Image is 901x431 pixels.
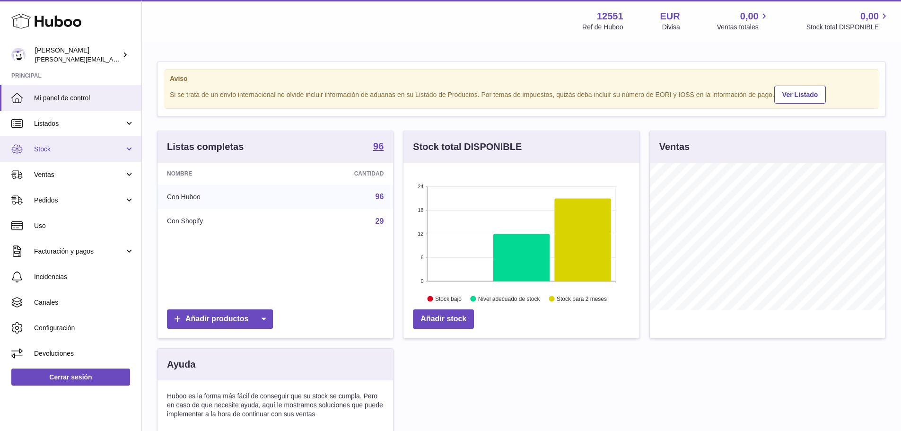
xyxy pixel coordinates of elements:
h3: Ayuda [167,358,195,371]
a: Añadir productos [167,309,273,329]
th: Cantidad [283,163,394,185]
a: Ver Listado [774,86,826,104]
div: [PERSON_NAME] [35,46,120,64]
a: 96 [373,141,384,153]
span: [PERSON_NAME][EMAIL_ADDRESS][PERSON_NAME][DOMAIN_NAME] [35,55,240,63]
text: Stock bajo [435,296,462,302]
text: 12 [418,231,424,237]
a: 29 [376,217,384,225]
div: Divisa [662,23,680,32]
strong: 12551 [597,10,623,23]
a: Cerrar sesión [11,369,130,386]
span: Pedidos [34,196,124,205]
td: Con Huboo [157,185,283,209]
span: 0,00 [860,10,879,23]
text: Nivel adecuado de stock [478,296,541,302]
img: gerardo.montoiro@cleverenterprise.es [11,48,26,62]
span: Devoluciones [34,349,134,358]
span: Ventas [34,170,124,179]
a: 0,00 Stock total DISPONIBLE [806,10,890,32]
span: Incidencias [34,273,134,281]
text: 18 [418,207,424,213]
div: Ref de Huboo [582,23,623,32]
td: Con Shopify [157,209,283,234]
span: Stock [34,145,124,154]
span: Stock total DISPONIBLE [806,23,890,32]
text: Stock para 2 meses [557,296,607,302]
strong: EUR [660,10,680,23]
a: Añadir stock [413,309,474,329]
span: Listados [34,119,124,128]
span: Configuración [34,324,134,333]
text: 6 [421,255,424,260]
h3: Listas completas [167,141,244,153]
div: Si se trata de un envío internacional no olvide incluir información de aduanas en su Listado de P... [170,84,873,104]
span: 0,00 [740,10,759,23]
a: 96 [376,193,384,201]
span: Ventas totales [717,23,770,32]
text: 24 [418,184,424,189]
text: 0 [421,278,424,284]
strong: 96 [373,141,384,151]
h3: Stock total DISPONIBLE [413,141,522,153]
th: Nombre [157,163,283,185]
a: 0,00 Ventas totales [717,10,770,32]
span: Uso [34,221,134,230]
strong: Aviso [170,74,873,83]
span: Facturación y pagos [34,247,124,256]
h3: Ventas [659,141,690,153]
span: Canales [34,298,134,307]
span: Mi panel de control [34,94,134,103]
p: Huboo es la forma más fácil de conseguir que su stock se cumpla. Pero en caso de que necesite ayu... [167,392,384,419]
